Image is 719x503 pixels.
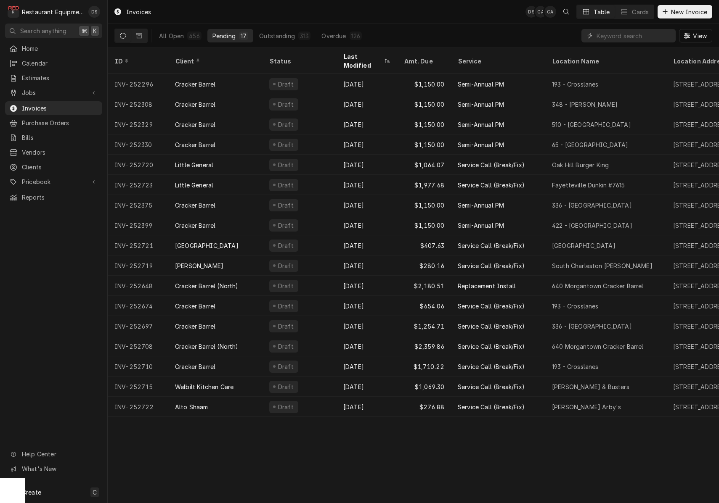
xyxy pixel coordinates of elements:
[552,302,599,311] div: 193 - Crosslanes
[277,221,295,230] div: Draft
[277,161,295,169] div: Draft
[351,32,360,40] div: 126
[458,140,504,149] div: Semi-Annual PM
[93,26,97,35] span: K
[691,32,708,40] span: View
[175,382,233,391] div: Welbilt Kitchen Care
[337,155,397,175] div: [DATE]
[544,6,556,18] div: Chrissy Adams's Avatar
[175,140,215,149] div: Cracker Barrel
[22,163,98,171] span: Clients
[458,221,504,230] div: Semi-Annual PM
[22,464,97,473] span: What's New
[108,94,168,114] div: INV-252308
[458,322,525,331] div: Service Call (Break/Fix)
[108,397,168,417] div: INV-252722
[175,362,215,371] div: Cracker Barrel
[397,114,451,134] div: $1,150.00
[594,8,610,16] div: Table
[108,276,168,296] div: INV-252648
[397,276,451,296] div: $2,180.51
[175,221,215,230] div: Cracker Barrel
[189,32,199,40] div: 456
[22,88,85,97] span: Jobs
[8,6,19,18] div: Restaurant Equipment Diagnostics's Avatar
[108,296,168,316] div: INV-252674
[544,6,556,18] div: CA
[337,336,397,356] div: [DATE]
[397,296,451,316] div: $654.06
[337,94,397,114] div: [DATE]
[552,181,625,190] div: Fayetteville Dunkin #7615
[397,215,451,235] div: $1,150.00
[632,8,649,16] div: Cards
[397,397,451,417] div: $276.88
[20,26,66,35] span: Search anything
[22,74,98,82] span: Estimates
[560,5,573,18] button: Open search
[337,276,397,296] div: [DATE]
[458,100,504,109] div: Semi-Annual PM
[458,241,525,250] div: Service Call (Break/Fix)
[552,241,616,250] div: [GEOGRAPHIC_DATA]
[22,8,84,16] div: Restaurant Equipment Diagnostics
[277,80,295,89] div: Draft
[337,377,397,397] div: [DATE]
[108,114,168,134] div: INV-252329
[458,362,525,371] div: Service Call (Break/Fix)
[175,161,213,169] div: Little General
[5,145,102,159] a: Vendors
[458,302,525,311] div: Service Call (Break/Fix)
[175,261,223,270] div: [PERSON_NAME]
[108,74,168,94] div: INV-252296
[22,44,98,53] span: Home
[458,181,525,190] div: Service Call (Break/Fix)
[397,74,451,94] div: $1,150.00
[175,120,215,129] div: Cracker Barrel
[397,155,451,175] div: $1,064.07
[277,403,295,411] div: Draft
[5,462,102,476] a: Go to What's New
[108,377,168,397] div: INV-252715
[5,42,102,55] a: Home
[458,282,516,290] div: Replacement Install
[552,57,658,66] div: Location Name
[337,74,397,94] div: [DATE]
[269,57,328,66] div: Status
[175,241,239,250] div: [GEOGRAPHIC_DATA]
[277,181,295,190] div: Draft
[5,86,102,100] a: Go to Jobs
[159,32,184,40] div: All Open
[337,397,397,417] div: [DATE]
[337,134,397,155] div: [DATE]
[458,382,525,391] div: Service Call (Break/Fix)
[175,201,215,210] div: Cracker Barrel
[175,302,215,311] div: Cracker Barrel
[22,177,85,186] span: Pricebook
[397,175,451,195] div: $1,977.68
[458,403,525,411] div: Service Call (Break/Fix)
[108,134,168,155] div: INV-252330
[22,489,41,496] span: Create
[552,322,632,331] div: 336 - [GEOGRAPHIC_DATA]
[22,450,97,458] span: Help Center
[552,80,599,89] div: 193 - Crosslanes
[458,342,525,351] div: Service Call (Break/Fix)
[5,71,102,85] a: Estimates
[108,215,168,235] div: INV-252399
[175,282,239,290] div: Cracker Barrel (North)
[337,356,397,377] div: [DATE]
[397,94,451,114] div: $1,150.00
[277,382,295,391] div: Draft
[5,24,102,38] button: Search anything⌘K
[525,6,537,18] div: Derek Stewart's Avatar
[108,316,168,336] div: INV-252697
[259,32,295,40] div: Outstanding
[22,104,98,113] span: Invoices
[108,195,168,215] div: INV-252375
[277,282,295,290] div: Draft
[108,255,168,276] div: INV-252719
[175,181,213,190] div: Little General
[277,342,295,351] div: Draft
[552,403,621,411] div: [PERSON_NAME] Arby's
